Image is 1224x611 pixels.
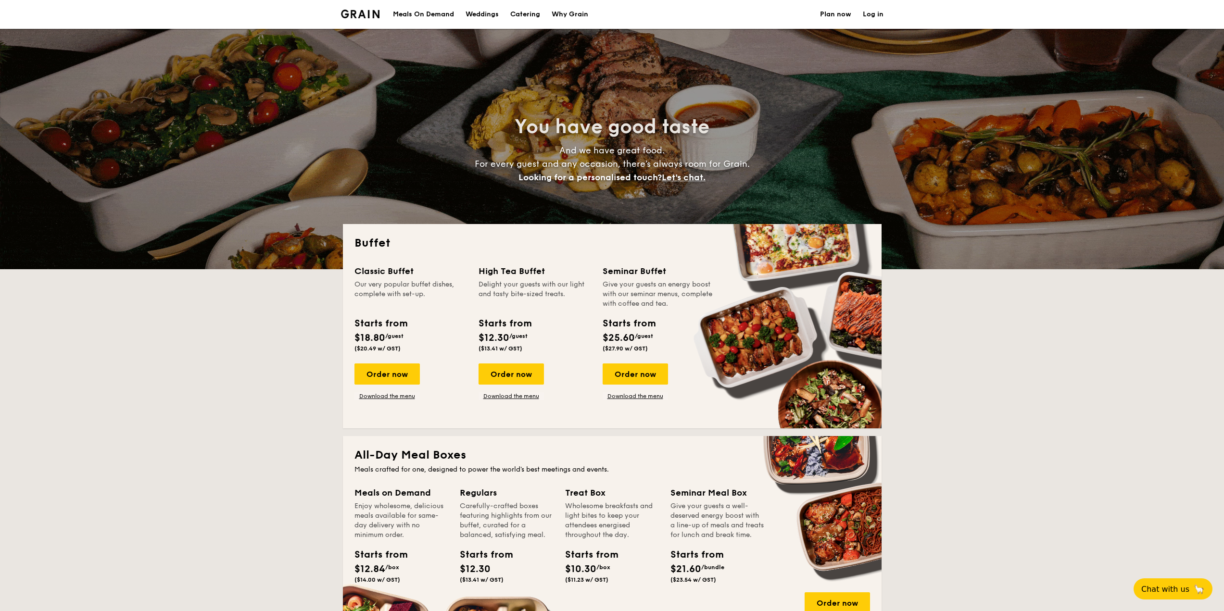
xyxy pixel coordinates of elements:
[354,236,870,251] h2: Buffet
[341,10,380,18] img: Grain
[479,363,544,385] div: Order now
[565,486,659,499] div: Treat Box
[565,576,608,583] span: ($11.23 w/ GST)
[460,486,554,499] div: Regulars
[354,363,420,385] div: Order now
[460,576,504,583] span: ($13.41 w/ GST)
[460,548,503,562] div: Starts from
[603,363,668,385] div: Order now
[565,548,608,562] div: Starts from
[479,332,509,344] span: $12.30
[509,333,528,339] span: /guest
[354,392,420,400] a: Download the menu
[596,564,610,571] span: /box
[1193,584,1205,595] span: 🦙
[662,172,706,183] span: Let's chat.
[635,333,653,339] span: /guest
[670,576,716,583] span: ($23.54 w/ GST)
[701,564,724,571] span: /bundle
[354,280,467,309] div: Our very popular buffet dishes, complete with set-up.
[479,264,591,278] div: High Tea Buffet
[479,345,522,352] span: ($13.41 w/ GST)
[460,563,491,575] span: $12.30
[479,280,591,309] div: Delight your guests with our light and tasty bite-sized treats.
[354,332,385,344] span: $18.80
[603,264,715,278] div: Seminar Buffet
[670,548,714,562] div: Starts from
[460,501,554,540] div: Carefully-crafted boxes featuring highlights from our buffet, curated for a balanced, satisfying ...
[354,345,401,352] span: ($20.49 w/ GST)
[670,486,764,499] div: Seminar Meal Box
[341,10,380,18] a: Logotype
[603,280,715,309] div: Give your guests an energy boost with our seminar menus, complete with coffee and tea.
[670,501,764,540] div: Give your guests a well-deserved energy boost with a line-up of meals and treats for lunch and br...
[385,564,399,571] span: /box
[354,501,448,540] div: Enjoy wholesome, delicious meals available for same-day delivery with no minimum order.
[603,345,648,352] span: ($27.90 w/ GST)
[603,316,655,331] div: Starts from
[354,576,400,583] span: ($14.00 w/ GST)
[1134,578,1212,599] button: Chat with us🦙
[354,465,870,474] div: Meals crafted for one, designed to power the world's best meetings and events.
[354,486,448,499] div: Meals on Demand
[354,264,467,278] div: Classic Buffet
[565,501,659,540] div: Wholesome breakfasts and light bites to keep your attendees energised throughout the day.
[1141,585,1189,594] span: Chat with us
[385,333,404,339] span: /guest
[354,563,385,575] span: $12.84
[354,448,870,463] h2: All-Day Meal Boxes
[603,392,668,400] a: Download the menu
[354,316,407,331] div: Starts from
[479,316,531,331] div: Starts from
[603,332,635,344] span: $25.60
[565,563,596,575] span: $10.30
[479,392,544,400] a: Download the menu
[670,563,701,575] span: $21.60
[354,548,398,562] div: Starts from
